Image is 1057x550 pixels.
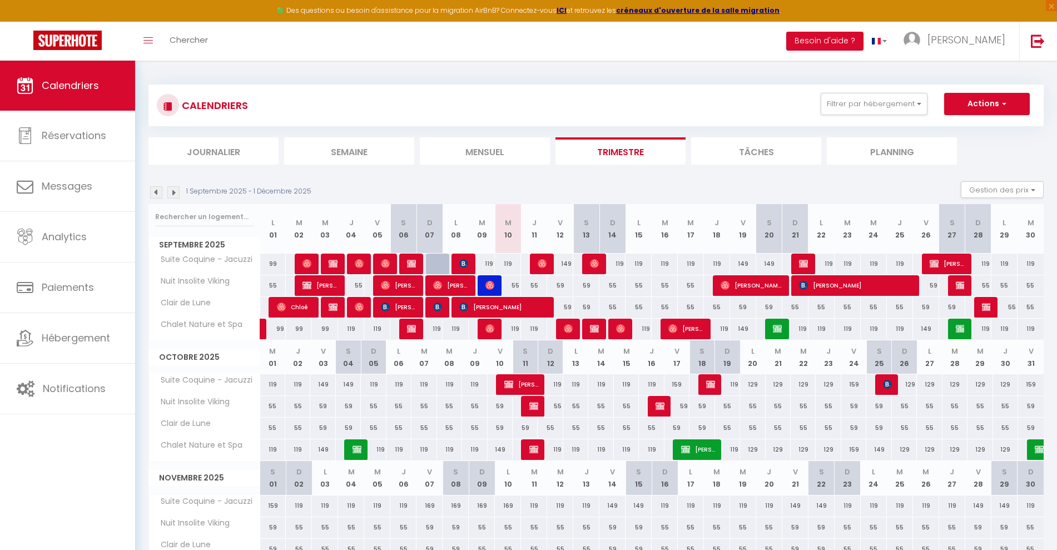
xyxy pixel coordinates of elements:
[397,346,400,356] abbr: L
[407,253,416,274] span: Rémi COUSIN
[260,319,266,340] a: [PERSON_NAME]
[151,374,255,387] span: Suite Coquine - Jacuzzi
[443,319,469,339] div: 119
[349,217,354,228] abbr: J
[558,217,563,228] abbr: V
[355,296,364,318] span: [PERSON_NAME]
[887,297,913,318] div: 55
[649,346,654,356] abbr: J
[626,275,652,296] div: 55
[704,297,730,318] div: 55
[740,374,765,395] div: 129
[939,204,965,254] th: 27
[626,319,652,339] div: 119
[870,217,877,228] abbr: M
[1003,346,1008,356] abbr: J
[353,439,361,460] span: [PERSON_NAME]
[564,318,573,339] span: [PERSON_NAME]
[149,349,260,365] span: Octobre 2025
[662,217,668,228] abbr: M
[691,137,821,165] li: Tâches
[584,217,589,228] abbr: S
[302,253,311,274] span: [PERSON_NAME]
[897,217,902,228] abbr: J
[715,374,740,395] div: 119
[991,275,1018,296] div: 55
[407,318,416,339] span: [PERSON_NAME]
[730,297,756,318] div: 59
[917,340,942,374] th: 27
[724,346,730,356] abbr: D
[950,217,955,228] abbr: S
[816,374,841,395] div: 129
[151,396,232,408] span: Nuit Insolite Viking
[652,204,678,254] th: 16
[616,6,780,15] strong: créneaux d'ouverture de la salle migration
[386,340,411,374] th: 06
[186,186,311,197] p: 1 Septembre 2025 - 1 Décembre 2025
[329,296,338,318] span: [PERSON_NAME]
[462,374,487,395] div: 119
[775,346,781,356] abbr: M
[714,217,719,228] abbr: J
[454,217,458,228] abbr: L
[808,254,835,274] div: 119
[678,204,704,254] th: 17
[614,340,639,374] th: 15
[296,217,302,228] abbr: M
[977,346,984,356] abbr: M
[892,374,917,395] div: 129
[951,346,958,356] abbr: M
[626,297,652,318] div: 55
[547,275,573,296] div: 59
[495,204,521,254] th: 10
[1031,34,1045,48] img: logout
[991,204,1018,254] th: 29
[927,33,1005,47] span: [PERSON_NAME]
[498,346,503,356] abbr: V
[835,319,861,339] div: 119
[322,217,329,228] abbr: M
[557,6,567,15] a: ICI
[371,346,376,356] abbr: D
[704,254,730,274] div: 119
[588,340,613,374] th: 14
[956,275,965,296] span: [PERSON_NAME]
[799,275,912,296] span: [PERSON_NAME]
[523,346,528,356] abbr: S
[639,374,664,395] div: 119
[479,217,485,228] abbr: M
[786,32,864,51] button: Besoin d'aide ?
[1018,319,1044,339] div: 119
[678,254,704,274] div: 119
[967,374,993,395] div: 129
[827,137,957,165] li: Planning
[386,374,411,395] div: 119
[437,374,462,395] div: 119
[835,204,861,254] th: 23
[459,296,547,318] span: [PERSON_NAME]
[800,346,807,356] abbr: M
[861,297,887,318] div: 55
[260,275,286,296] div: 55
[469,254,495,274] div: 119
[260,204,286,254] th: 01
[529,439,538,460] span: GreenGo N7BOO)
[485,318,494,339] span: [PERSON_NAME]
[277,296,312,318] span: Chloé
[652,254,678,274] div: 119
[835,254,861,274] div: 119
[375,217,380,228] abbr: V
[678,297,704,318] div: 55
[433,296,442,318] span: [PERSON_NAME] LE COQ
[991,254,1018,274] div: 119
[610,217,616,228] abbr: D
[260,340,285,374] th: 01
[42,78,99,92] span: Calendriers
[312,204,338,254] th: 03
[782,204,808,254] th: 21
[338,204,364,254] th: 04
[286,319,312,339] div: 99
[861,319,887,339] div: 119
[961,181,1044,198] button: Gestion des prix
